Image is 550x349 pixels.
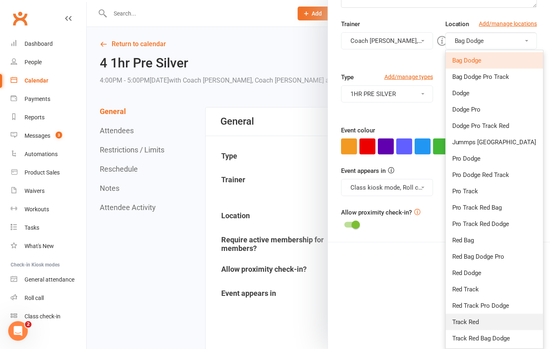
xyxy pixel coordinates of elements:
[25,224,39,231] div: Tasks
[446,69,543,85] a: Bag Dodge Pro Track
[11,271,86,289] a: General attendance kiosk mode
[446,134,543,150] a: Jummps [GEOGRAPHIC_DATA]
[446,248,543,265] a: Red Bag Dodge Pro
[452,57,482,64] span: Bag Dodge
[446,85,543,101] a: Dodge
[25,59,42,65] div: People
[25,206,49,213] div: Workouts
[452,122,510,130] span: Dodge Pro Track Red
[341,208,412,217] label: Allow proximity check-in?
[11,182,86,200] a: Waivers
[11,289,86,307] a: Roll call
[11,90,86,108] a: Payments
[452,335,510,342] span: Track Red Bag Dodge
[446,150,543,167] a: Pro Dodge
[25,295,44,301] div: Roll call
[452,106,481,113] span: Dodge Pro
[445,32,537,49] button: Bag Dodge
[25,276,74,283] div: General attendance
[10,8,30,29] a: Clubworx
[341,85,433,103] button: 1HR PRE SILVER
[25,243,54,249] div: What's New
[452,89,470,97] span: Dodge
[11,163,86,182] a: Product Sales
[446,314,543,330] a: Track Red
[446,199,543,216] a: Pro Track Red Bag
[452,253,505,260] span: Red Bag Dodge Pro
[56,132,62,139] span: 3
[452,318,479,326] span: Track Red
[11,219,86,237] a: Tasks
[452,302,510,309] span: Red Track Pro Dodge
[446,330,543,347] a: Track Red Bag Dodge
[452,269,482,277] span: Red Dodge
[25,132,50,139] div: Messages
[25,114,45,121] div: Reports
[384,72,433,81] a: Add/manage types
[341,72,354,82] label: Type
[25,169,60,176] div: Product Sales
[446,52,543,69] a: Bag Dodge
[446,118,543,134] a: Dodge Pro Track Red
[446,281,543,298] a: Red Track
[11,127,86,145] a: Messages 3
[11,72,86,90] a: Calendar
[341,32,433,49] button: Coach [PERSON_NAME], Coach [PERSON_NAME]
[479,19,537,28] a: Add/manage locations
[446,167,543,183] a: Pro Dodge Red Track
[452,188,478,195] span: Pro Track
[445,19,469,29] label: Location
[341,166,386,176] label: Event appears in
[446,265,543,281] a: Red Dodge
[25,96,50,102] div: Payments
[452,139,537,146] span: Jummps [GEOGRAPHIC_DATA]
[452,73,510,81] span: Bag Dodge Pro Track
[452,204,502,211] span: Pro Track Red Bag
[341,179,433,196] button: Class kiosk mode, Roll call, Clubworx website calendar and Mobile app
[11,53,86,72] a: People
[25,321,31,328] span: 2
[25,40,53,47] div: Dashboard
[446,101,543,118] a: Dodge Pro
[11,307,86,326] a: Class kiosk mode
[11,108,86,127] a: Reports
[25,188,45,194] div: Waivers
[446,183,543,199] a: Pro Track
[452,155,481,162] span: Pro Dodge
[25,151,58,157] div: Automations
[452,237,474,244] span: Red Bag
[25,313,61,320] div: Class check-in
[341,125,375,135] label: Event colour
[11,237,86,255] a: What's New
[452,286,479,293] span: Red Track
[446,298,543,314] a: Red Track Pro Dodge
[455,37,484,45] span: Bag Dodge
[11,35,86,53] a: Dashboard
[452,220,510,228] span: Pro Track Red Dodge
[8,321,28,341] iframe: Intercom live chat
[452,171,510,179] span: Pro Dodge Red Track
[446,216,543,232] a: Pro Track Red Dodge
[446,232,543,248] a: Red Bag
[11,145,86,163] a: Automations
[11,200,86,219] a: Workouts
[25,77,48,84] div: Calendar
[341,19,360,29] label: Trainer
